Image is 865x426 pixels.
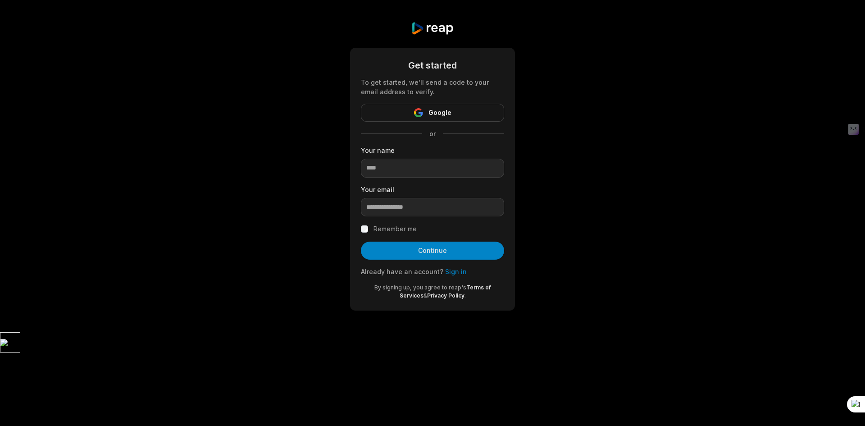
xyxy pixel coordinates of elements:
[427,292,464,299] a: Privacy Policy
[361,59,504,72] div: Get started
[411,22,454,35] img: reap
[361,146,504,155] label: Your name
[428,107,451,118] span: Google
[445,268,467,275] a: Sign in
[361,185,504,194] label: Your email
[464,292,466,299] span: .
[374,284,466,291] span: By signing up, you agree to reap's
[361,78,504,96] div: To get started, we'll send a code to your email address to verify.
[361,268,443,275] span: Already have an account?
[423,292,427,299] span: &
[422,129,443,138] span: or
[373,224,417,234] label: Remember me
[361,242,504,260] button: Continue
[361,104,504,122] button: Google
